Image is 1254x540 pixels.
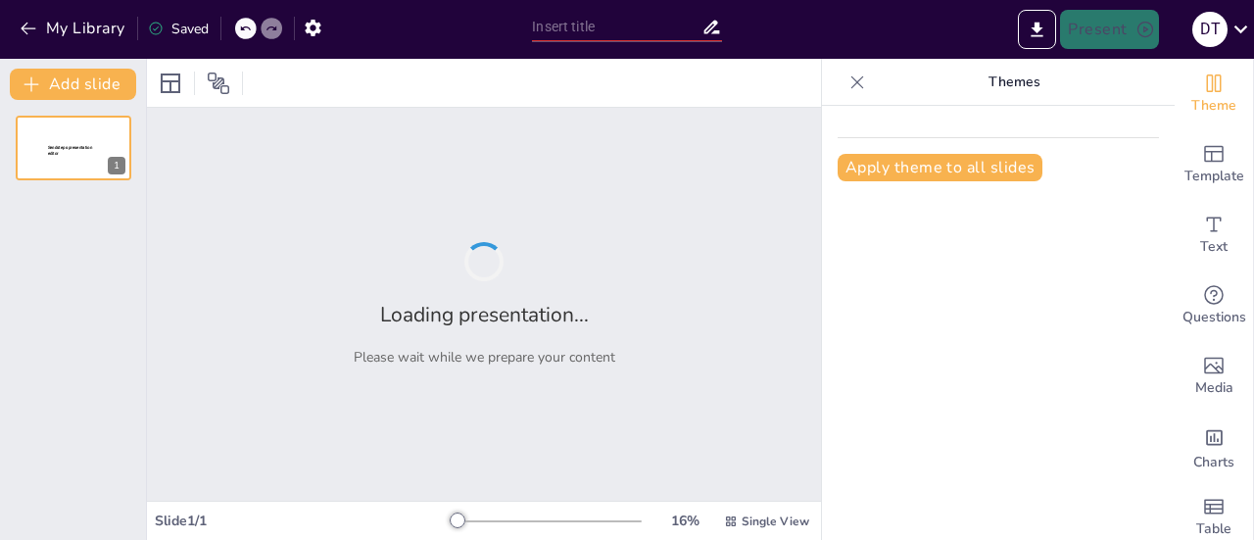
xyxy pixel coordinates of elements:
div: Get real-time input from your audience [1175,270,1253,341]
span: Text [1200,236,1228,258]
div: d t [1192,12,1228,47]
div: Add ready made slides [1175,129,1253,200]
input: Insert title [532,13,700,41]
span: Questions [1182,307,1246,328]
div: Saved [148,20,209,38]
button: My Library [15,13,133,44]
div: 1 [16,116,131,180]
span: Template [1184,166,1244,187]
span: Single View [742,514,809,529]
button: Add slide [10,69,136,100]
span: Charts [1193,452,1234,473]
span: Position [207,72,230,95]
button: d t [1192,10,1228,49]
span: Table [1196,518,1231,540]
span: Theme [1191,95,1236,117]
h2: Loading presentation... [380,301,589,328]
div: Change the overall theme [1175,59,1253,129]
button: Present [1060,10,1158,49]
div: Slide 1 / 1 [155,512,454,530]
button: Export to PowerPoint [1018,10,1056,49]
div: Add charts and graphs [1175,412,1253,482]
div: Add text boxes [1175,200,1253,270]
span: Media [1195,377,1233,399]
div: Add images, graphics, shapes or video [1175,341,1253,412]
div: 1 [108,157,125,174]
span: Sendsteps presentation editor [48,145,92,156]
div: Layout [155,68,186,99]
p: Please wait while we prepare your content [354,348,615,367]
div: 16 % [661,512,708,530]
p: Themes [873,59,1155,106]
button: Apply theme to all slides [838,154,1042,181]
